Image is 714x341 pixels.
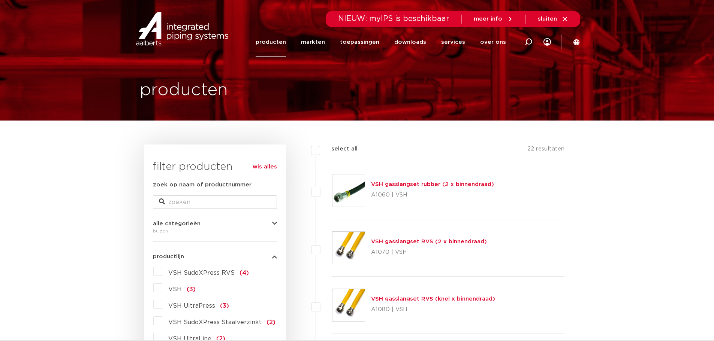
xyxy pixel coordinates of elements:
nav: Menu [256,28,506,57]
span: (3) [220,303,229,309]
input: zoeken [153,195,277,209]
span: (2) [266,319,275,325]
a: sluiten [538,16,568,22]
img: Thumbnail for VSH gasslangset rubber (2 x binnendraad) [332,174,365,207]
a: meer info [474,16,513,22]
label: zoek op naam of productnummer [153,180,251,189]
span: alle categorieën [153,221,201,226]
p: A1070 | VSH [371,246,487,258]
span: (3) [187,286,196,292]
span: VSH SudoXPress RVS [168,270,235,276]
p: A1060 | VSH [371,189,494,201]
img: Thumbnail for VSH gasslangset RVS (knel x binnendraad) [332,289,365,321]
span: VSH [168,286,182,292]
p: A1080 | VSH [371,304,495,316]
span: NIEUW: myIPS is beschikbaar [338,15,449,22]
a: VSH gasslangset RVS (2 x binnendraad) [371,239,487,244]
a: VSH gasslangset rubber (2 x binnendraad) [371,182,494,187]
span: sluiten [538,16,557,22]
h3: filter producten [153,159,277,174]
a: markten [301,28,325,57]
span: (4) [239,270,249,276]
a: VSH gasslangset RVS (knel x binnendraad) [371,296,495,302]
span: VSH UltraPress [168,303,215,309]
a: over ons [480,28,506,57]
img: Thumbnail for VSH gasslangset RVS (2 x binnendraad) [332,232,365,264]
label: select all [320,144,358,153]
div: my IPS [543,34,551,50]
a: producten [256,28,286,57]
a: wis alles [253,162,277,171]
a: toepassingen [340,28,379,57]
a: services [441,28,465,57]
span: meer info [474,16,502,22]
div: buizen [153,226,277,235]
h1: producten [140,78,228,102]
a: downloads [394,28,426,57]
span: productlijn [153,254,184,259]
button: productlijn [153,254,277,259]
button: alle categorieën [153,221,277,226]
span: VSH SudoXPress Staalverzinkt [168,319,262,325]
p: 22 resultaten [527,144,564,156]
